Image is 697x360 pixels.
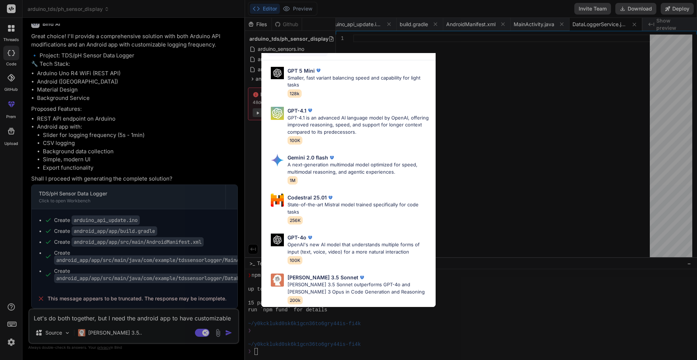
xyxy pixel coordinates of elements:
p: Smaller, fast variant balancing speed and capability for light tasks [288,74,430,89]
img: Pick Models [271,274,284,287]
img: premium [306,234,314,241]
p: GPT 5 Mini [288,67,315,74]
p: Gemini 2.0 flash [288,154,328,161]
img: premium [315,67,322,74]
img: Pick Models [271,194,284,207]
img: Pick Models [271,234,284,246]
img: Pick Models [271,154,284,167]
img: premium [327,194,334,201]
img: premium [358,274,366,281]
span: 100K [288,256,302,264]
p: [PERSON_NAME] 3.5 Sonnet [288,274,358,281]
span: 128k [288,89,302,98]
p: State-of-the-art Mistral model trained specifically for code tasks [288,201,430,215]
p: A next-generation multimodal model optimized for speed, multimodal reasoning, and agentic experie... [288,161,430,175]
p: GPT-4o [288,234,306,241]
span: 1M [288,176,298,185]
p: GPT-4.1 [288,107,306,114]
p: [PERSON_NAME] 3.5 Sonnet outperforms GPT-4o and [PERSON_NAME] 3 Opus in Code Generation and Reaso... [288,281,430,295]
span: 256K [288,216,303,225]
img: Pick Models [271,107,284,120]
p: Codestral 25.01 [288,194,327,201]
p: GPT-4.1 is an advanced AI language model by OpenAI, offering improved reasoning, speed, and suppo... [288,114,430,136]
img: Pick Models [271,67,284,80]
span: 100K [288,136,302,145]
p: OpenAI's new AI model that understands multiple forms of input (text, voice, video) for a more na... [288,241,430,255]
img: premium [328,154,335,161]
span: 200k [288,296,303,304]
img: premium [306,107,314,114]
